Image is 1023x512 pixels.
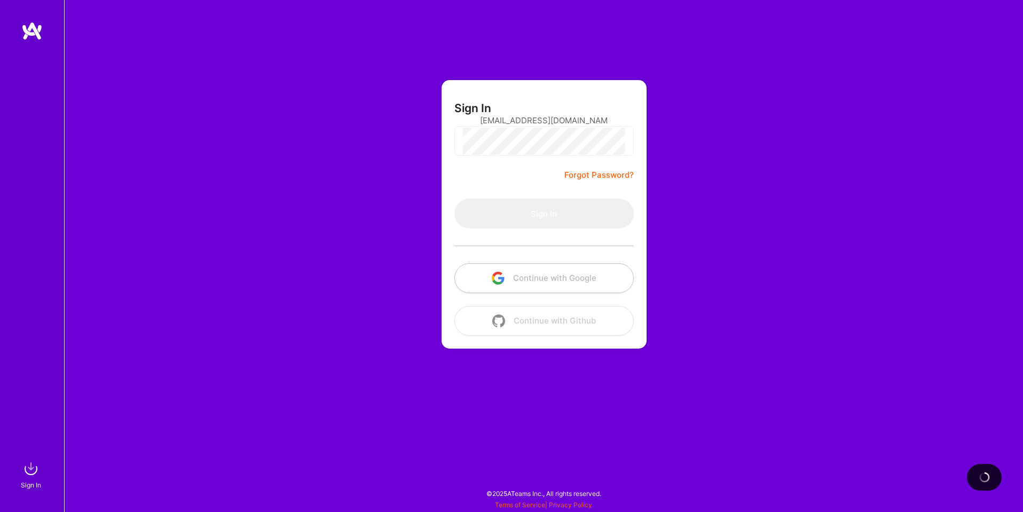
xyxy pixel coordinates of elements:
[492,272,505,285] img: icon
[454,199,634,229] button: Sign In
[564,169,634,182] a: Forgot Password?
[492,314,505,327] img: icon
[21,21,43,41] img: logo
[977,470,991,484] img: loading
[22,458,42,491] a: sign inSign In
[480,107,608,134] input: Email...
[21,479,41,491] div: Sign In
[495,501,592,509] span: |
[64,480,1023,507] div: © 2025 ATeams Inc., All rights reserved.
[454,263,634,293] button: Continue with Google
[454,306,634,336] button: Continue with Github
[549,501,592,509] a: Privacy Policy
[454,101,491,115] h3: Sign In
[20,458,42,479] img: sign in
[495,501,545,509] a: Terms of Service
